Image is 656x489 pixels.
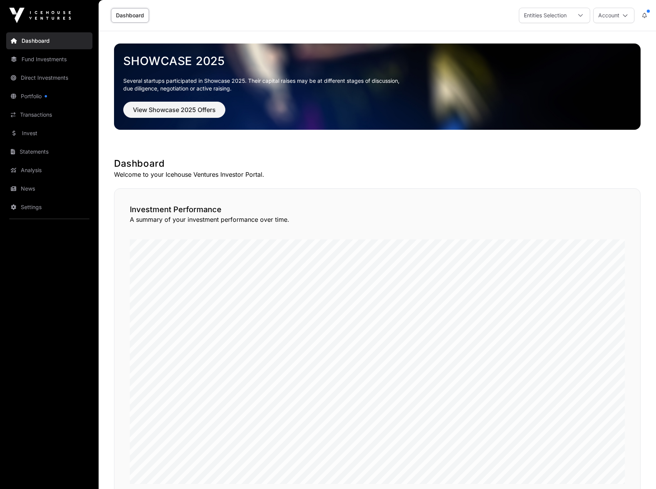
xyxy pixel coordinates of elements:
[114,170,641,179] p: Welcome to your Icehouse Ventures Investor Portal.
[130,215,625,224] p: A summary of your investment performance over time.
[133,105,216,114] span: View Showcase 2025 Offers
[123,102,225,118] button: View Showcase 2025 Offers
[6,199,92,216] a: Settings
[519,8,571,23] div: Entities Selection
[6,51,92,68] a: Fund Investments
[123,109,225,117] a: View Showcase 2025 Offers
[6,69,92,86] a: Direct Investments
[593,8,634,23] button: Account
[6,88,92,105] a: Portfolio
[114,44,641,130] img: Showcase 2025
[114,157,641,170] h1: Dashboard
[6,180,92,197] a: News
[6,32,92,49] a: Dashboard
[6,106,92,123] a: Transactions
[6,162,92,179] a: Analysis
[123,77,631,92] p: Several startups participated in Showcase 2025. Their capital raises may be at different stages o...
[9,8,71,23] img: Icehouse Ventures Logo
[130,204,625,215] h2: Investment Performance
[123,54,631,68] a: Showcase 2025
[111,8,149,23] a: Dashboard
[6,125,92,142] a: Invest
[6,143,92,160] a: Statements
